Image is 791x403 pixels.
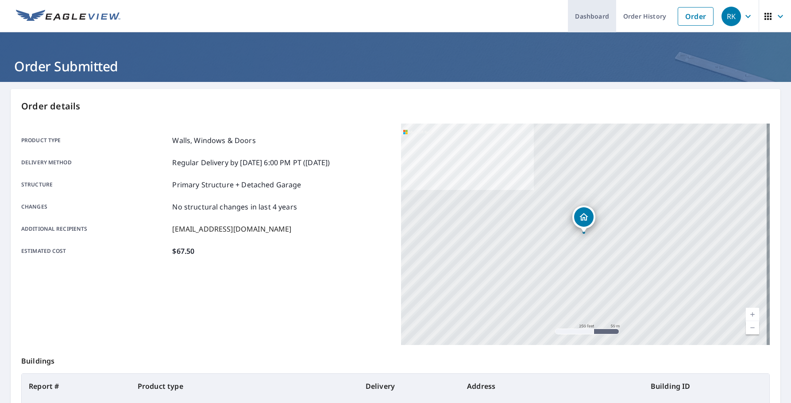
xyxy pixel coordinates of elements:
[21,179,169,190] p: Structure
[172,135,255,146] p: Walls, Windows & Doors
[678,7,714,26] a: Order
[21,201,169,212] p: Changes
[172,201,297,212] p: No structural changes in last 4 years
[172,224,291,234] p: [EMAIL_ADDRESS][DOMAIN_NAME]
[21,157,169,168] p: Delivery method
[21,100,770,113] p: Order details
[11,57,780,75] h1: Order Submitted
[16,10,120,23] img: EV Logo
[172,157,330,168] p: Regular Delivery by [DATE] 6:00 PM PT ([DATE])
[21,246,169,256] p: Estimated cost
[746,308,759,321] a: Current Level 17, Zoom In
[131,374,359,399] th: Product type
[460,374,644,399] th: Address
[172,179,301,190] p: Primary Structure + Detached Garage
[359,374,460,399] th: Delivery
[21,135,169,146] p: Product type
[172,246,194,256] p: $67.50
[644,374,769,399] th: Building ID
[21,224,169,234] p: Additional recipients
[21,345,770,373] p: Buildings
[572,205,595,233] div: Dropped pin, building 1, Residential property, 4519 W 87th St Hometown, IL 60456
[22,374,131,399] th: Report #
[722,7,741,26] div: RK
[746,321,759,334] a: Current Level 17, Zoom Out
